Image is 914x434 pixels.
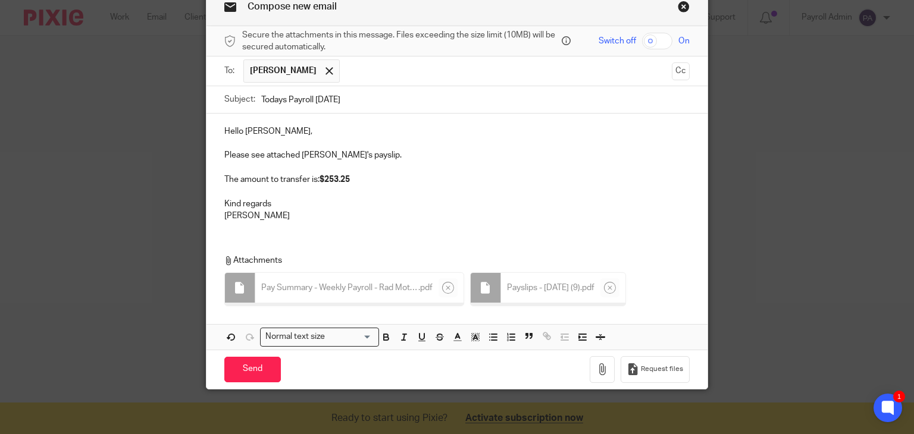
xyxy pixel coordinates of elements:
[260,328,379,346] div: Search for option
[599,35,636,47] span: Switch off
[893,391,905,402] div: 1
[621,356,690,383] button: Request files
[501,273,625,303] div: .
[329,331,372,343] input: Search for option
[224,254,684,266] p: Attachments
[248,2,337,11] span: Compose new email
[320,175,350,184] strong: $253.25
[261,282,418,294] span: Pay Summary - Weekly Payroll - Rad Motors - [DATE]
[582,282,594,294] span: pdf
[224,149,690,161] p: Please see attached [PERSON_NAME]'s payslip.
[224,125,690,137] p: Hello [PERSON_NAME],
[641,364,683,374] span: Request files
[224,198,690,210] p: Kind regards
[507,282,580,294] span: Payslips - [DATE] (9)
[250,65,317,77] span: [PERSON_NAME]
[678,35,690,47] span: On
[224,210,690,222] p: [PERSON_NAME]
[224,65,237,77] label: To:
[224,357,281,382] input: Send
[678,1,690,17] a: Close this dialog window
[263,331,328,343] span: Normal text size
[224,174,690,185] p: The amount to transfer is:
[255,273,464,303] div: .
[224,93,255,105] label: Subject:
[420,282,433,294] span: pdf
[242,29,559,54] span: Secure the attachments in this message. Files exceeding the size limit (10MB) will be secured aut...
[672,62,690,80] button: Cc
